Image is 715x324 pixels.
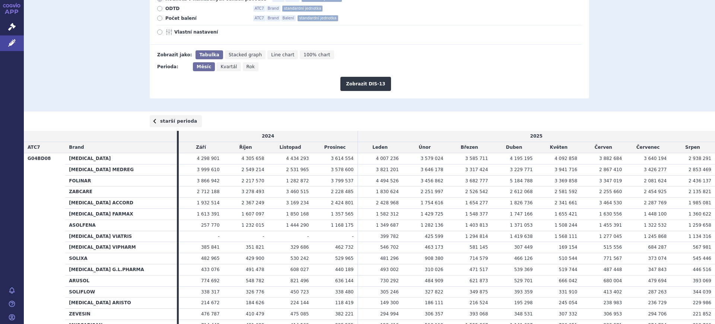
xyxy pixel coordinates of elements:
[425,256,444,261] span: 908 380
[241,178,264,183] span: 2 217 570
[266,6,280,12] span: Brand
[470,300,488,305] span: 216 524
[28,145,40,150] span: ATC7
[218,234,219,239] span: -
[465,200,488,205] span: 1 654 277
[376,156,399,161] span: 4 007 236
[335,278,354,283] span: 636 144
[246,278,264,283] span: 548 782
[581,142,626,153] td: Červen
[648,256,667,261] span: 373 074
[420,211,443,217] span: 1 429 725
[554,167,577,172] span: 3 941 716
[465,234,488,239] span: 1 294 814
[241,167,264,172] span: 2 549 214
[470,245,488,250] span: 581 145
[514,311,533,317] span: 348 531
[380,267,399,272] span: 493 002
[380,289,399,295] span: 305 246
[241,211,264,217] span: 1 607 097
[420,156,443,161] span: 3 579 024
[65,164,177,175] th: [MEDICAL_DATA] MEDREG
[689,167,711,172] span: 2 853 469
[357,142,403,153] td: Leden
[465,223,488,228] span: 1 403 813
[420,189,443,194] span: 2 251 997
[304,52,330,57] span: 100% chart
[689,234,711,239] span: 1 134 316
[599,189,622,194] span: 2 255 660
[380,234,399,239] span: 399 782
[65,309,177,320] th: ZEVESIN
[201,267,220,272] span: 433 076
[331,211,353,217] span: 1 357 565
[425,289,444,295] span: 327 822
[253,6,266,12] span: ATC7
[648,311,667,317] span: 294 706
[514,278,533,283] span: 529 701
[603,278,622,283] span: 680 004
[554,234,577,239] span: 1 568 111
[514,267,533,272] span: 539 369
[420,223,443,228] span: 1 282 136
[376,223,399,228] span: 1 349 687
[559,289,578,295] span: 331 910
[599,178,622,183] span: 3 347 019
[380,256,399,261] span: 481 296
[648,245,667,250] span: 684 287
[65,208,177,220] th: [MEDICAL_DATA] FARMAX
[246,256,264,261] span: 429 900
[286,178,309,183] span: 1 282 872
[65,264,177,275] th: [MEDICAL_DATA] G.L.PHARMA
[510,211,533,217] span: 1 747 166
[465,156,488,161] span: 3 585 711
[286,211,309,217] span: 1 850 168
[179,142,223,153] td: Září
[603,289,622,295] span: 413 402
[246,245,264,250] span: 351 821
[165,6,247,12] span: ODTD
[246,300,264,305] span: 184 626
[599,211,622,217] span: 1 630 556
[693,256,711,261] span: 545 446
[689,211,711,217] span: 1 360 622
[246,289,264,295] span: 326 776
[693,278,711,283] span: 393 069
[376,178,399,183] span: 4 494 526
[331,178,353,183] span: 3 799 537
[201,278,220,283] span: 774 692
[376,167,399,172] span: 3 821 201
[281,15,296,21] span: Balení
[510,167,533,172] span: 3 229 771
[282,6,322,12] span: standardní jednotka
[425,278,444,283] span: 484 909
[201,256,220,261] span: 482 965
[266,15,280,21] span: Brand
[65,186,177,198] th: ZABCARE
[286,156,309,161] span: 4 434 293
[65,242,177,253] th: [MEDICAL_DATA] VIPHARM
[331,167,353,172] span: 3 578 600
[65,175,177,186] th: FOLINAR
[689,156,711,161] span: 2 938 291
[470,267,488,272] span: 471 517
[559,245,578,250] span: 169 154
[65,253,177,264] th: SOLIXA
[290,278,309,283] span: 821 496
[514,245,533,250] span: 307 449
[420,178,443,183] span: 3 456 862
[693,245,711,250] span: 567 981
[376,211,399,217] span: 1 582 312
[644,178,667,183] span: 2 081 624
[465,211,488,217] span: 1 548 377
[376,200,399,205] span: 2 428 968
[470,311,488,317] span: 393 068
[420,167,443,172] span: 3 646 178
[603,311,622,317] span: 306 953
[510,234,533,239] span: 1 419 638
[559,300,578,305] span: 245 054
[599,167,622,172] span: 2 867 410
[689,189,711,194] span: 2 135 821
[331,200,353,205] span: 2 424 801
[229,52,262,57] span: Stacked graph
